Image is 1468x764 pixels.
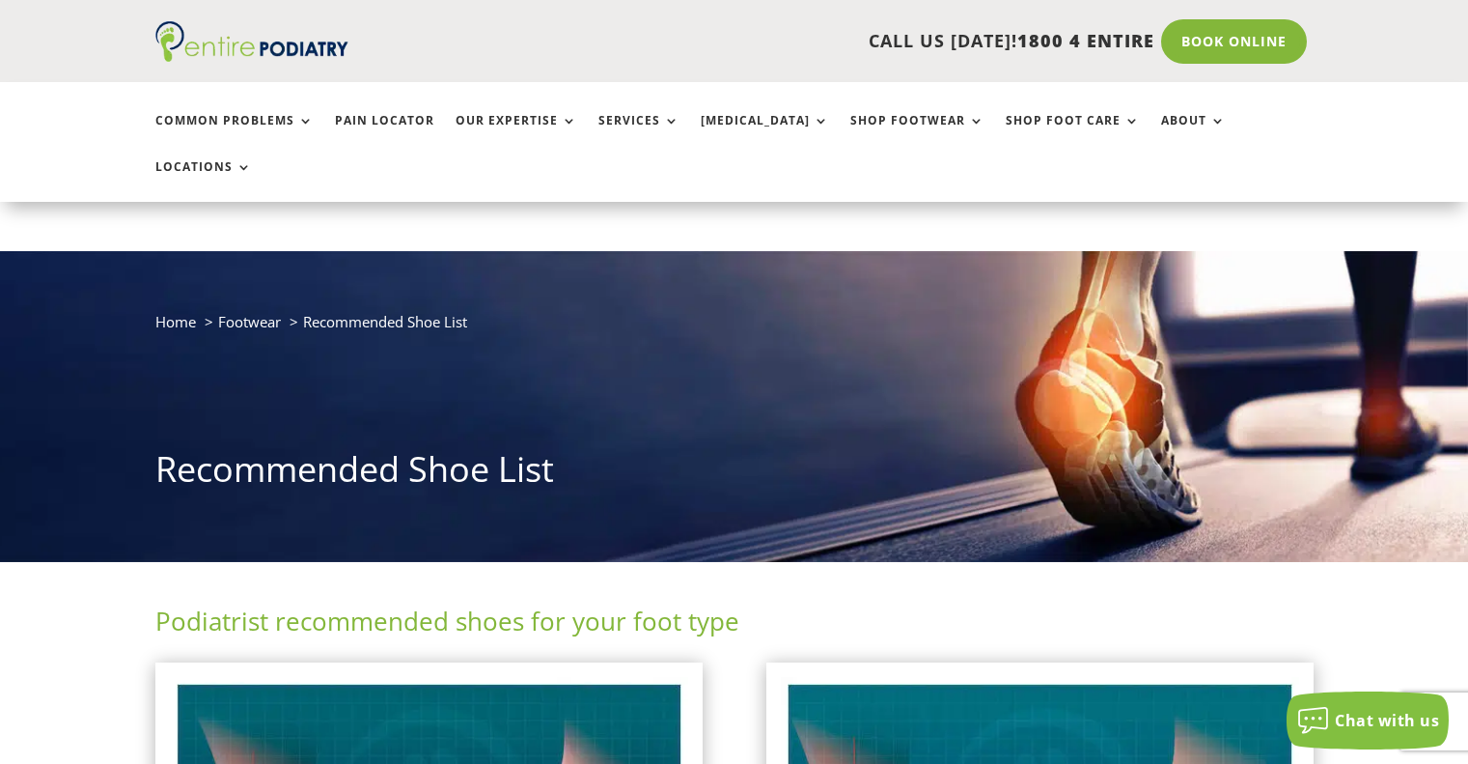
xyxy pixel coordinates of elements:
[1017,29,1154,52] span: 1800 4 ENTIRE
[155,21,348,62] img: logo (1)
[456,114,577,156] a: Our Expertise
[598,114,679,156] a: Services
[218,312,281,331] a: Footwear
[335,114,434,156] a: Pain Locator
[423,29,1154,54] p: CALL US [DATE]!
[701,114,829,156] a: [MEDICAL_DATA]
[1161,19,1307,64] a: Book Online
[155,46,348,66] a: Entire Podiatry
[155,309,1314,349] nav: breadcrumb
[1161,114,1226,156] a: About
[1006,114,1140,156] a: Shop Foot Care
[155,604,1314,648] h2: Podiatrist recommended shoes for your foot type
[155,160,252,202] a: Locations
[155,312,196,331] a: Home
[1287,692,1449,750] button: Chat with us
[850,114,984,156] a: Shop Footwear
[155,114,314,156] a: Common Problems
[155,445,1314,503] h1: Recommended Shoe List
[303,312,467,331] span: Recommended Shoe List
[1335,710,1439,731] span: Chat with us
